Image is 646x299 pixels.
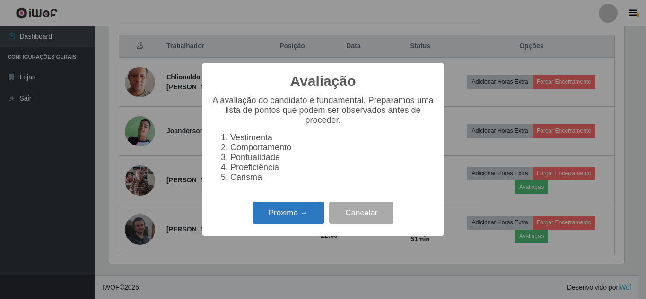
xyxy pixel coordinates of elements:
[230,143,435,153] li: Comportamento
[230,172,435,182] li: Carisma
[290,73,356,90] h2: Avaliação
[329,202,393,224] button: Cancelar
[211,95,435,125] p: A avaliação do candidato é fundamental. Preparamos uma lista de pontos que podem ser observados a...
[230,133,435,143] li: Vestimenta
[253,202,324,224] button: Próximo →
[230,153,435,162] li: Pontualidade
[230,162,435,172] li: Proeficiência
